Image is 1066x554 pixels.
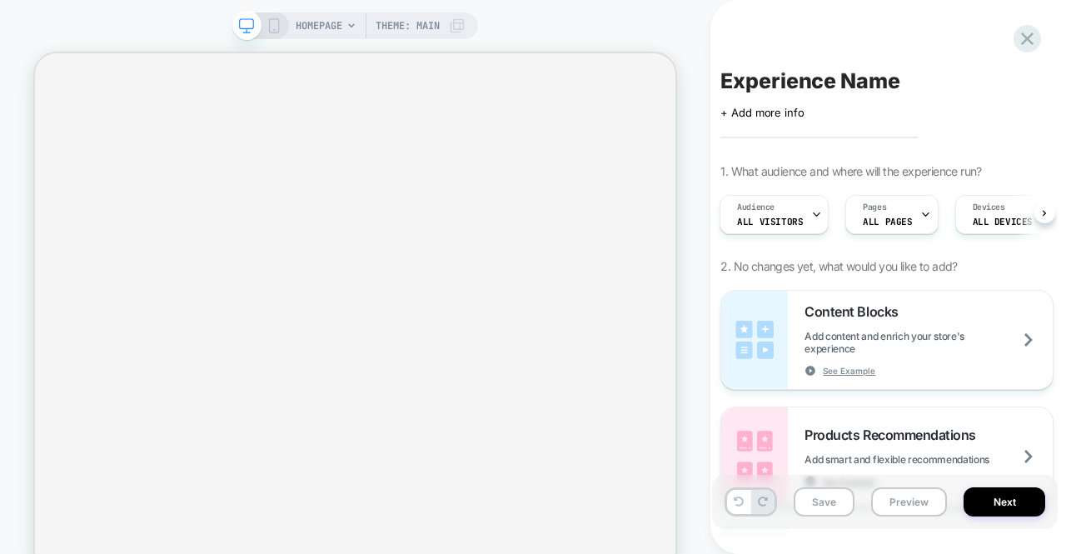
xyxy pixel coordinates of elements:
[737,216,803,227] span: All Visitors
[720,259,957,273] span: 2. No changes yet, what would you like to add?
[871,487,947,517] button: Preview
[863,202,886,213] span: Pages
[973,202,1005,213] span: Devices
[804,453,1031,466] span: Add smart and flexible recommendations
[804,303,906,320] span: Content Blocks
[973,216,1033,227] span: ALL DEVICES
[804,427,984,443] span: Products Recommendations
[737,202,775,213] span: Audience
[376,12,440,39] span: Theme: MAIN
[720,68,899,93] span: Experience Name
[804,330,1053,355] span: Add content and enrich your store's experience
[863,216,912,227] span: ALL PAGES
[296,12,342,39] span: HOMEPAGE
[720,106,804,119] span: + Add more info
[794,487,854,517] button: Save
[964,487,1045,517] button: Next
[720,164,981,178] span: 1. What audience and where will the experience run?
[823,365,875,377] span: See Example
